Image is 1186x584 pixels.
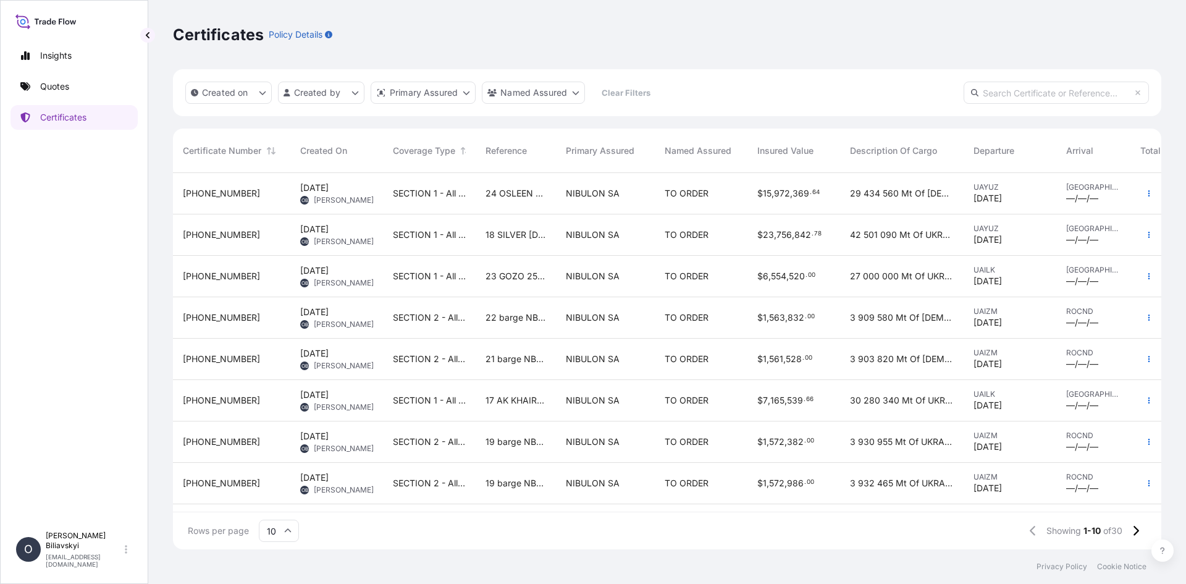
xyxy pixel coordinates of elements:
span: SECTION 1 - All risks INC GOT + WSRCC after Bosphorus Strait EX Red sea [393,187,466,200]
span: , [785,313,788,322]
span: . [802,356,804,360]
span: Certificate Number [183,145,261,157]
button: cargoOwner Filter options [482,82,585,104]
span: , [774,231,776,239]
span: 756 [776,231,792,239]
span: TO ORDER [665,477,709,489]
span: TO ORDER [665,353,709,365]
a: Privacy Policy [1037,562,1087,572]
span: [DATE] [300,223,329,235]
span: NIBULON SA [566,187,620,200]
span: 3 909 580 Mt Of [DEMOGRAPHIC_DATA] CONVENTIONAL 00 RAPESEEDS NON GMO SUSTAINABLE IN BULK CROP 202... [850,311,954,324]
span: 3 903 820 Mt Of [DEMOGRAPHIC_DATA] CONVENTIONAL 00 RAPESEEDS NON GMO SUSTAINABLE IN BULK CROP 202... [850,353,954,365]
span: $ [757,272,763,281]
span: Primary Assured [566,145,634,157]
span: [PERSON_NAME] [314,444,374,454]
span: NIBULON SA [566,229,620,241]
span: SECTION 2 - All risks EX GOT + WSRCC after Bosphorus Strait EX Red Sea [393,477,466,489]
span: [DATE] [974,399,1002,412]
span: UAILK [974,389,1046,399]
span: NIBULON SA [566,477,620,489]
button: Sort [458,143,473,158]
span: [DATE] [974,441,1002,453]
span: OB [301,194,308,206]
span: ROCND [1066,307,1121,316]
a: Certificates [11,105,138,130]
span: —/—/— [1066,275,1098,287]
span: , [767,355,769,363]
span: 554 [771,272,786,281]
span: , [772,189,774,198]
span: [PHONE_NUMBER] [183,187,260,200]
span: 42 501 090 Mt Of UKRAINIAN SUSTAINABLE NON GMO 00 RAPESEED CROP 2025 IN BULK The Insured Value 10... [850,229,954,241]
span: —/—/— [1066,399,1098,412]
span: $ [757,313,763,322]
span: 30 280 340 Mt Of UKRAINIAN WHEAT IN BULK The Insured Value 102 The Insured Risks As Per GAFTA 72 [850,394,954,407]
span: 3 930 955 Mt Of UKRAINIAN CONVENTIONAL RAPESEEDS 00 CROP 2025 IN BULK The Insured Value 100 [850,436,954,448]
p: Quotes [40,80,69,93]
span: TO ORDER [665,229,709,241]
span: [PERSON_NAME] [314,320,374,329]
span: Showing [1046,525,1081,537]
span: ROCND [1066,431,1121,441]
span: —/—/— [1066,192,1098,205]
span: SECTION 1 - All risks INC GOT + WSRCC after Bosphorus Strait EX Red sea [393,270,466,282]
button: Sort [264,143,279,158]
p: Clear Filters [602,87,650,99]
span: , [792,231,794,239]
span: OB [301,401,308,413]
span: $ [757,189,763,198]
span: 382 [787,438,804,446]
span: 972 [774,189,790,198]
span: [PERSON_NAME] [314,278,374,288]
button: createdOn Filter options [185,82,272,104]
span: , [786,272,789,281]
span: of 30 [1103,525,1122,537]
span: [PHONE_NUMBER] [183,353,260,365]
span: UAIZM [974,472,1046,482]
span: . [805,273,807,277]
span: 528 [786,355,802,363]
span: 00 [808,273,815,277]
span: , [767,438,769,446]
button: Clear Filters [591,83,660,103]
span: —/—/— [1066,441,1098,453]
span: 842 [794,231,811,239]
p: Certificates [40,111,86,124]
a: Insights [11,43,138,68]
span: NIBULON SA [566,270,620,282]
span: [GEOGRAPHIC_DATA] [1066,389,1121,399]
span: Description Of Cargo [850,145,937,157]
span: , [784,438,787,446]
span: 18 SILVER [DEMOGRAPHIC_DATA] 24/062 [486,229,546,241]
span: [PERSON_NAME] [314,402,374,412]
span: [DATE] [300,306,329,318]
span: . [805,315,807,319]
span: TO ORDER [665,187,709,200]
span: [PHONE_NUMBER] [183,270,260,282]
span: 1-10 [1083,525,1101,537]
span: , [767,479,769,488]
span: 23 [763,231,774,239]
span: SECTION 2 - All risks EX GOT + WSRCC after Bosphorus Strait EX Red Sea [393,353,466,365]
span: . [810,190,812,195]
span: OB [301,235,308,248]
span: —/—/— [1066,358,1098,370]
span: —/—/— [1066,482,1098,494]
p: [PERSON_NAME] Biliavskyi [46,531,122,551]
span: 572 [769,438,784,446]
span: [GEOGRAPHIC_DATA] [1066,224,1121,234]
span: NIBULON SA [566,353,620,365]
span: SECTION 1 - All risks INC GOT + WSRCC after Bosphorus Strait EX Red sea [393,229,466,241]
span: [PERSON_NAME] [314,361,374,371]
span: $ [757,355,763,363]
span: —/—/— [1066,316,1098,329]
span: SECTION 2 - All risks EX GOT + WSRCC after Bosphorus Strait EX Red Sea [393,311,466,324]
span: 7 [763,396,768,405]
span: 986 [787,479,804,488]
span: Reference [486,145,527,157]
span: [DATE] [974,192,1002,205]
span: [PHONE_NUMBER] [183,477,260,489]
span: 6 [763,272,768,281]
span: [DATE] [974,234,1002,246]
